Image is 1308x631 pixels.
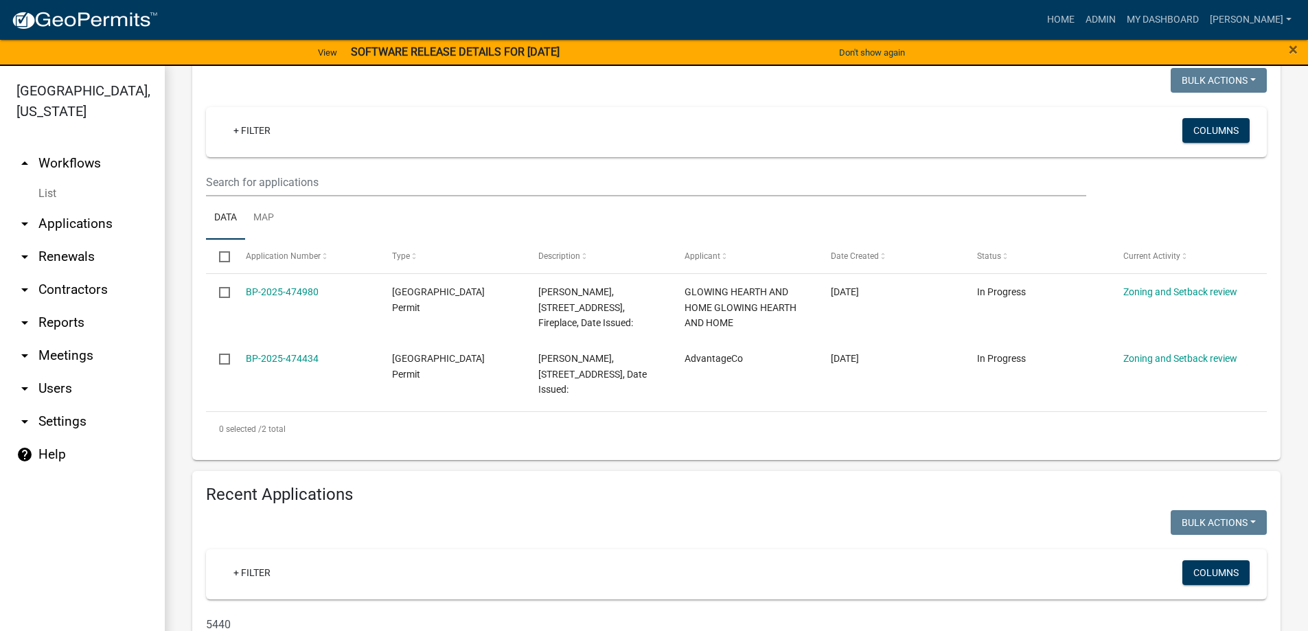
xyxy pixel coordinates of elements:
span: Isanti County Building Permit [392,286,485,313]
a: BP-2025-474434 [246,353,319,364]
span: Current Activity [1123,251,1180,261]
i: arrow_drop_down [16,282,33,298]
button: Columns [1182,118,1250,143]
i: help [16,446,33,463]
span: 09/08/2025 [831,286,859,297]
i: arrow_drop_down [16,347,33,364]
button: Close [1289,41,1298,58]
span: Application Number [246,251,321,261]
span: CHAD JASICKI, 28174 EAGLE ST NW, Reside, Date Issued: [538,353,647,395]
datatable-header-cell: Current Activity [1110,240,1257,273]
strong: SOFTWARE RELEASE DETAILS FOR [DATE] [351,45,560,58]
button: Bulk Actions [1171,68,1267,93]
a: BP-2025-474980 [246,286,319,297]
span: BLAKE RIPIENSKI, 30931 VIRGO ST NE, Fireplace, Date Issued: [538,286,633,329]
span: Description [538,251,580,261]
datatable-header-cell: Description [525,240,672,273]
datatable-header-cell: Date Created [818,240,964,273]
span: 09/05/2025 [831,353,859,364]
i: arrow_drop_up [16,155,33,172]
a: Home [1042,7,1080,33]
span: In Progress [977,353,1026,364]
a: View [312,41,343,64]
button: Bulk Actions [1171,510,1267,535]
i: arrow_drop_down [16,413,33,430]
h4: Recent Applications [206,485,1267,505]
a: Zoning and Setback review [1123,286,1237,297]
i: arrow_drop_down [16,216,33,232]
span: Type [392,251,410,261]
input: Search for applications [206,168,1086,196]
a: [PERSON_NAME] [1204,7,1297,33]
span: 0 selected / [219,424,262,434]
span: Isanti County Building Permit [392,353,485,380]
i: arrow_drop_down [16,314,33,331]
datatable-header-cell: Type [378,240,525,273]
i: arrow_drop_down [16,380,33,397]
datatable-header-cell: Applicant [672,240,818,273]
a: Zoning and Setback review [1123,353,1237,364]
a: My Dashboard [1121,7,1204,33]
button: Don't show again [834,41,910,64]
span: GLOWING HEARTH AND HOME GLOWING HEARTH AND HOME [685,286,796,329]
datatable-header-cell: Select [206,240,232,273]
a: Map [245,196,282,240]
span: × [1289,40,1298,59]
a: Admin [1080,7,1121,33]
datatable-header-cell: Status [964,240,1110,273]
button: Columns [1182,560,1250,585]
a: + Filter [222,560,282,585]
i: arrow_drop_down [16,249,33,265]
span: Status [977,251,1001,261]
span: In Progress [977,286,1026,297]
div: 2 total [206,412,1267,446]
a: + Filter [222,118,282,143]
a: Data [206,196,245,240]
span: AdvantageCo [685,353,743,364]
span: Date Created [831,251,879,261]
datatable-header-cell: Application Number [232,240,378,273]
span: Applicant [685,251,720,261]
